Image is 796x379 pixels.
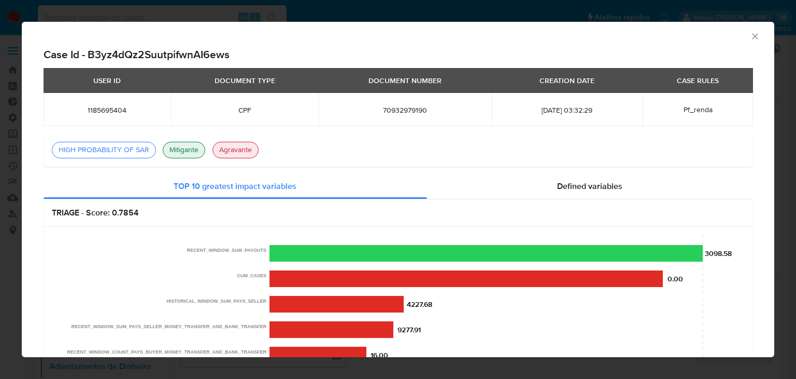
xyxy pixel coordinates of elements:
div: CASE RULES [671,72,725,89]
text: 16.00 [371,350,388,360]
text: CUM_CASES [237,273,266,278]
h2: Case Id - B3yz4dQz2SuutpifwnAI6ews [44,48,752,61]
span: 70932979190 [331,105,479,115]
button: Fechar a janela [750,31,759,40]
div: USER ID [87,72,127,89]
text: RECENT_WINDOW_SUM_PAYS_SELLER_MONEY_TRANSFER_AND_BANK_TRANSFER [71,324,266,329]
div: DOCUMENT NUMBER [362,72,448,89]
div: HIGH PROBABILITY OF SAR [54,145,153,155]
div: Mitigante [165,145,203,155]
span: 1185695404 [56,105,159,115]
text: HISTORICAL_WINDOW_SUM_PAYS_SELLER [166,299,266,304]
text: RECENT_WINDOW_SUM_PAYOUTS [187,248,266,253]
text: 0.00 [667,274,683,284]
div: CREATION DATE [533,72,601,89]
div: recommendation-modal [22,22,774,357]
span: Defined variables [557,180,622,192]
text: 3098.58 [705,248,732,259]
span: Pf_renda [684,104,713,115]
span: [DATE] 03:32:29 [504,105,630,115]
div: Agravante [215,145,256,155]
span: CPF [183,105,306,115]
h2: TRIAGE - Score: 0.7854 [52,208,744,218]
text: 9277.91 [397,324,421,335]
span: TOP 10 greatest impact variables [174,180,296,192]
div: DOCUMENT TYPE [208,72,281,89]
div: Force graphs [44,174,752,199]
text: 4227.68 [407,299,432,309]
text: RECENT_WINDOW_COUNT_PAYS_BUYER_MONEY_TRANSFER_AND_BANK_TRANSFER [67,349,266,355]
